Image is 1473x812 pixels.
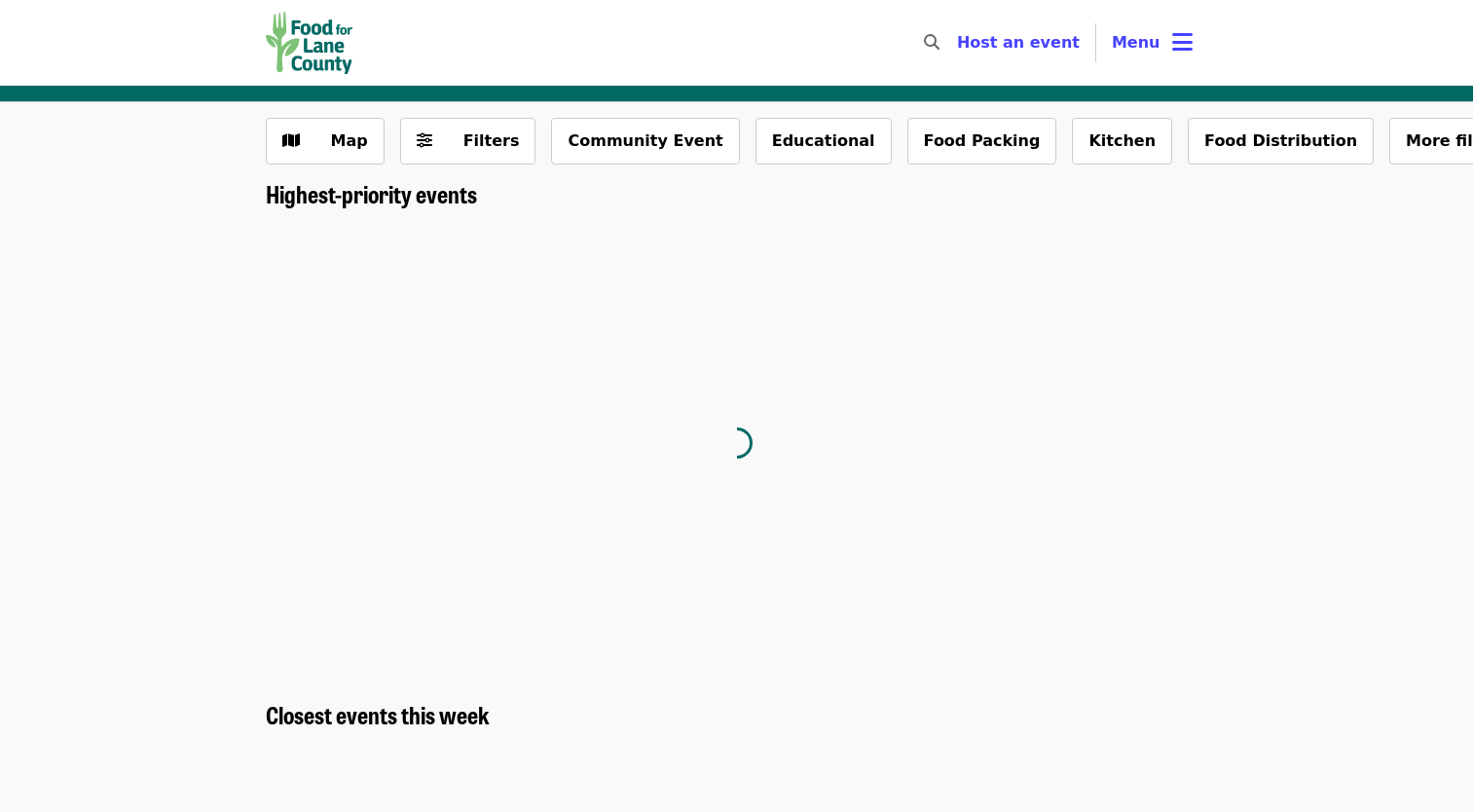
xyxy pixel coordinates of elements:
div: Highest-priority events [250,180,1224,208]
img: Food for Lane County - Home [266,12,353,74]
i: search icon [924,33,939,52]
input: Search [951,19,967,66]
a: Host an event [957,33,1080,52]
i: map icon [282,131,300,150]
button: Show map view [266,118,385,165]
a: Closest events this week [266,701,490,729]
button: Community Event [551,118,739,165]
button: Kitchen [1072,118,1172,165]
div: Closest events this week [250,701,1224,729]
button: Filters (0 selected) [400,118,536,165]
i: sliders-h icon [417,131,432,150]
span: Menu [1112,33,1160,52]
a: Highest-priority events [266,180,477,208]
span: Filters [463,131,520,150]
button: Food Distribution [1188,118,1374,165]
span: Highest-priority events [266,176,477,210]
span: Map [331,131,368,150]
button: Food Packing [907,118,1057,165]
button: Toggle account menu [1096,19,1208,66]
span: Closest events this week [266,697,490,731]
i: bars icon [1172,28,1193,56]
button: Educational [755,118,892,165]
